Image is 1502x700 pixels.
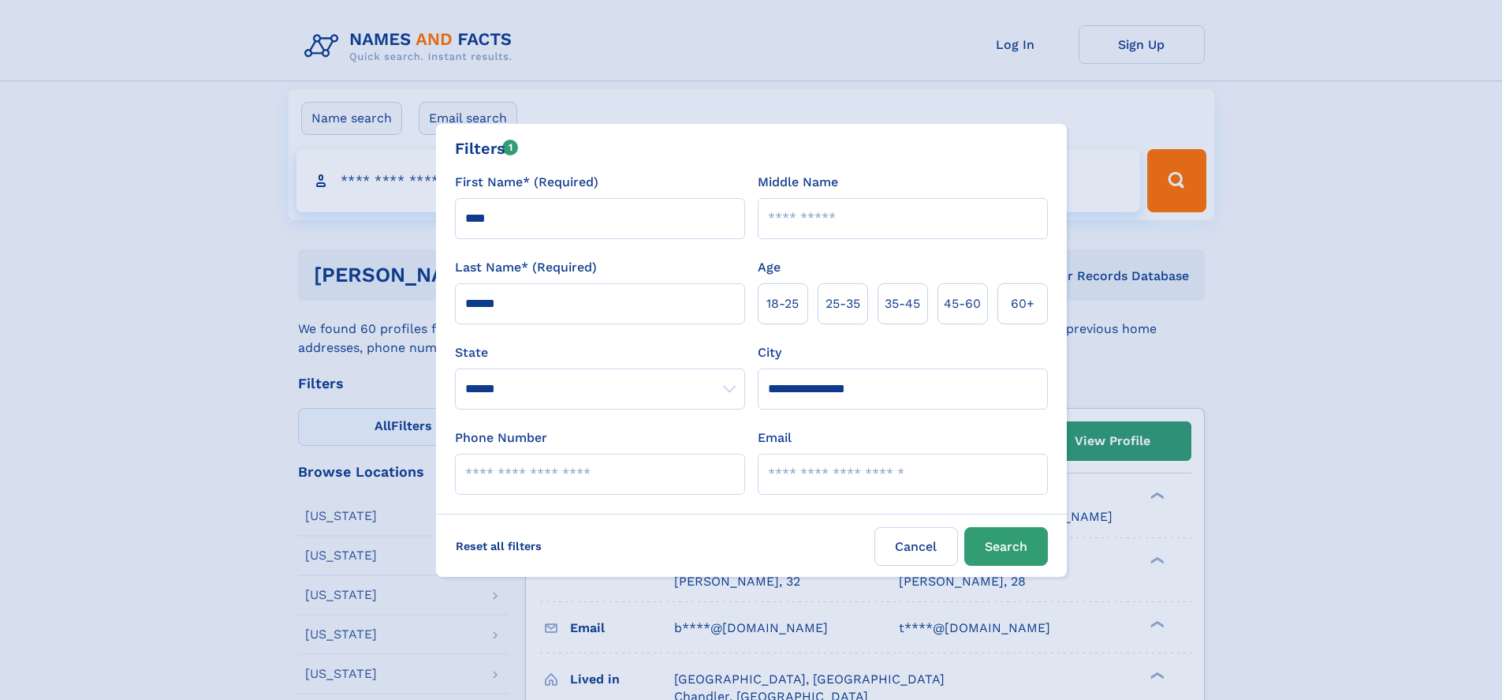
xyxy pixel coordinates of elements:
div: Filters [455,137,519,160]
label: Email [758,429,792,447]
label: Middle Name [758,173,838,192]
label: First Name* (Required) [455,173,598,192]
span: 35‑45 [885,294,920,313]
span: 25‑35 [826,294,860,313]
span: 60+ [1011,294,1034,313]
label: City [758,343,781,362]
label: Age [758,258,781,277]
label: Phone Number [455,429,547,447]
label: Reset all filters [445,527,552,565]
label: State [455,343,745,362]
span: 45‑60 [944,294,981,313]
span: 18‑25 [766,294,799,313]
label: Cancel [874,527,958,566]
button: Search [964,527,1048,566]
label: Last Name* (Required) [455,258,597,277]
